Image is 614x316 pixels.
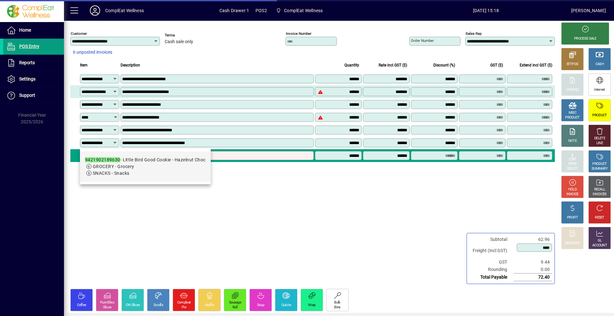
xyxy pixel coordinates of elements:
[594,136,605,141] div: DELETE
[567,166,578,171] div: SELECT
[273,5,325,16] span: ComplEat Wellness
[19,60,35,65] span: Reports
[568,139,577,143] div: NOTE
[257,303,264,308] div: Soup
[153,303,163,308] div: Scrolls
[3,71,64,87] a: Settings
[567,62,579,67] div: EFTPOS
[490,62,503,69] span: GST ($)
[565,241,580,246] div: DISCOUNT
[411,38,434,43] mat-label: Order number
[281,303,291,308] div: Quiche
[229,300,241,305] div: Sausage
[232,305,238,310] div: Roll
[595,215,604,220] div: RESET
[401,5,571,16] span: [DATE] 15:18
[571,5,606,16] div: [PERSON_NAME]
[565,115,579,120] div: PRODUCT
[3,55,64,71] a: Reports
[205,303,214,308] div: Muffin
[121,62,140,69] span: Description
[85,157,206,163] div: - Little Bird Good Cookie - Hazelnut Choc
[19,93,35,98] span: Support
[308,303,315,308] div: Wrap
[596,141,603,146] div: LINE
[85,157,120,162] em: 9421902189630
[433,62,455,69] span: Discount (%)
[80,62,88,69] span: Item
[165,39,193,44] span: Cash sale only
[165,33,203,37] span: Terms
[514,236,552,243] td: 62.96
[93,164,134,169] span: GROCERY - Grocery
[574,36,596,41] div: PROCESS SALE
[19,27,31,33] span: Home
[567,215,578,220] div: PROFIT
[566,88,579,92] div: CHARGE
[19,44,39,49] span: POS Entry
[568,162,577,166] div: PRICE
[334,305,340,310] div: Bins
[592,113,607,118] div: PRODUCT
[19,76,35,81] span: Settings
[105,5,144,16] div: ComplEat Wellness
[177,300,191,305] div: Compleat
[73,49,112,56] span: 6 unposted invoices
[182,305,186,310] div: Pie
[514,274,552,281] td: 72.40
[70,47,115,58] button: 6 unposted invoices
[569,111,576,115] div: MISC
[594,187,605,192] div: RECALL
[3,22,64,38] a: Home
[592,162,607,166] div: PRODUCT
[469,274,514,281] td: Total Payable
[466,31,482,36] mat-label: Sales rep
[71,31,87,36] mat-label: Customer
[566,192,578,197] div: INVOICE
[103,305,112,310] div: Slices
[80,151,211,182] mat-option: 9421902189630 - Little Bird Good Cookie - Hazelnut Choc
[284,5,323,16] span: ComplEat Wellness
[379,62,407,69] span: Rate incl GST ($)
[514,266,552,274] td: 0.00
[256,5,267,16] span: POS2
[593,192,606,197] div: INVOICES
[100,300,114,305] div: Pure Bliss
[286,31,311,36] mat-label: Invoice number
[598,238,602,243] div: GL
[77,303,86,308] div: Coffee
[344,62,359,69] span: Quantity
[568,187,577,192] div: HOLD
[469,266,514,274] td: Rounding
[219,5,249,16] span: Cash Drawer 1
[520,62,552,69] span: Extend incl GST ($)
[592,166,608,171] div: SUMMARY
[93,171,130,176] span: SNACKS - Snacks
[594,88,605,92] div: Internet
[595,62,604,67] div: CASH
[85,5,105,16] button: Profile
[469,236,514,243] td: Subtotal
[469,243,514,258] td: Freight (Incl GST)
[592,243,607,248] div: ACCOUNT
[469,258,514,266] td: GST
[514,258,552,266] td: 9.44
[126,303,140,308] div: CW Slices
[3,88,64,104] a: Support
[334,300,340,305] div: Bulk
